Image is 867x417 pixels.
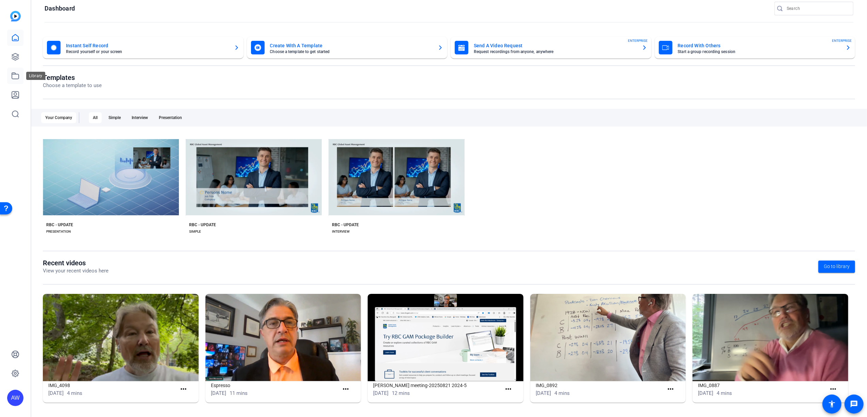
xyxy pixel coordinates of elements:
div: SIMPLE [189,229,201,234]
mat-card-subtitle: Choose a template to get started [270,50,433,54]
div: Presentation [155,112,186,123]
span: ENTERPRISE [628,38,648,43]
span: [DATE] [536,390,551,396]
h1: IMG_0887 [698,381,826,389]
mat-card-title: Instant Self Record [66,41,229,50]
p: View your recent videos here [43,267,109,275]
span: 4 mins [717,390,732,396]
div: Simple [104,112,125,123]
mat-card-subtitle: Start a group recording session [678,50,840,54]
img: Rick Mackenzie's meeting-20250821 2024-5 [368,294,523,381]
mat-icon: more_horiz [341,385,350,394]
img: IMG_4098 [43,294,199,381]
input: Search [787,4,848,13]
h1: Espresso [211,381,339,389]
img: blue-gradient.svg [10,11,21,21]
div: PRESENTATION [46,229,71,234]
a: Go to library [818,261,855,273]
span: 11 mins [230,390,248,396]
div: Your Company [41,112,76,123]
mat-card-subtitle: Record yourself or your screen [66,50,229,54]
div: Interview [128,112,152,123]
button: Record With OthersStart a group recording sessionENTERPRISE [655,37,855,59]
span: Go to library [824,263,850,270]
div: RBC - UPDATE [332,222,359,228]
mat-card-subtitle: Request recordings from anyone, anywhere [474,50,636,54]
button: Send A Video RequestRequest recordings from anyone, anywhereENTERPRISE [451,37,651,59]
h1: Recent videos [43,259,109,267]
mat-icon: more_horiz [667,385,675,394]
mat-card-title: Create With A Template [270,41,433,50]
h1: Templates [43,73,102,82]
img: IMG_0892 [530,294,686,381]
div: RBC - UPDATE [46,222,73,228]
mat-icon: more_horiz [179,385,188,394]
h1: IMG_0892 [536,381,664,389]
div: All [89,112,102,123]
h1: Dashboard [45,4,75,13]
mat-icon: more_horiz [829,385,837,394]
mat-icon: more_horiz [504,385,513,394]
h1: IMG_4098 [48,381,177,389]
span: 4 mins [554,390,570,396]
div: RBC - UPDATE [189,222,216,228]
mat-icon: message [850,400,858,408]
span: [DATE] [698,390,713,396]
span: ENTERPRISE [832,38,852,43]
mat-card-title: Record With Others [678,41,840,50]
span: [DATE] [48,390,64,396]
span: [DATE] [373,390,388,396]
span: 12 mins [392,390,410,396]
h1: [PERSON_NAME] meeting-20250821 2024-5 [373,381,501,389]
div: INTERVIEW [332,229,350,234]
button: Instant Self RecordRecord yourself or your screen [43,37,244,59]
img: IMG_0887 [693,294,848,381]
span: [DATE] [211,390,226,396]
div: Library [26,72,45,80]
p: Choose a template to use [43,82,102,89]
img: Espresso [205,294,361,381]
mat-icon: accessibility [828,400,836,408]
span: 4 mins [67,390,82,396]
div: AW [7,390,23,406]
button: Create With A TemplateChoose a template to get started [247,37,448,59]
mat-card-title: Send A Video Request [474,41,636,50]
